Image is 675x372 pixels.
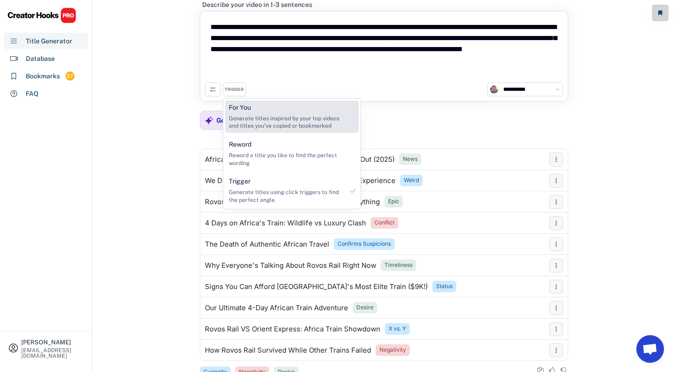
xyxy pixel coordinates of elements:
div: Africa's Most Luxurious Train is ALREADY Sold Out (2025) [205,156,395,163]
div: Why Everyone's Talking About Rovos Rail Right Now [205,262,376,269]
div: Our Ultimate 4-Day African Train Adventure [205,304,348,312]
div: Reword [229,140,251,149]
div: Signs You Can Afford [GEOGRAPHIC_DATA]'s Most Elite Train ($9K!) [205,283,428,290]
div: Generate title ideas [216,116,279,124]
div: Bookmarks [26,71,60,81]
div: 27 [65,72,75,80]
div: Generate titles using click triggers to find the perfect angle [229,189,343,204]
a: Open chat [636,335,664,363]
div: [PERSON_NAME] [21,339,84,345]
div: Status [436,283,453,290]
div: Trigger [229,177,250,186]
div: Conflict [374,219,395,227]
div: Reword a title you like to find the perfect wording [229,152,343,167]
div: 4 Days on Africa's Train: Wildlife vs Luxury Clash [205,219,366,227]
div: Title Generator [26,36,72,46]
div: Negativity [379,346,406,354]
div: Weird [404,177,419,184]
div: Describe your video in 1-3 sentences [202,0,312,9]
img: unnamed.jpg [490,85,498,94]
div: Database [26,54,55,64]
div: Epic [388,198,399,206]
div: Desire [356,304,373,312]
div: FAQ [26,89,39,99]
img: CHPRO%20Logo.svg [7,7,76,24]
div: Rovos Rail: The Safari Train That Changed Everything [205,198,380,206]
div: [EMAIL_ADDRESS][DOMAIN_NAME] [21,348,84,359]
div: How Rovos Rail Survived While Other Trains Failed [205,347,371,354]
div: Rovos Rail VS Orient Express: Africa Train Showdown [205,325,380,333]
div: Timeliness [384,261,413,269]
div: TRIGGER [225,87,244,93]
div: For You [229,103,251,112]
div: Generate titles inspired by your top videos and titles you've copied or bookmarked [229,115,343,130]
div: Confirms Suspicions [337,240,391,248]
div: The Death of Authentic African Travel [205,241,329,248]
div: News [403,155,418,163]
div: X vs. Y [389,325,406,333]
div: We Discovered Africa's Weirdest Luxury Train Experience [205,177,396,184]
